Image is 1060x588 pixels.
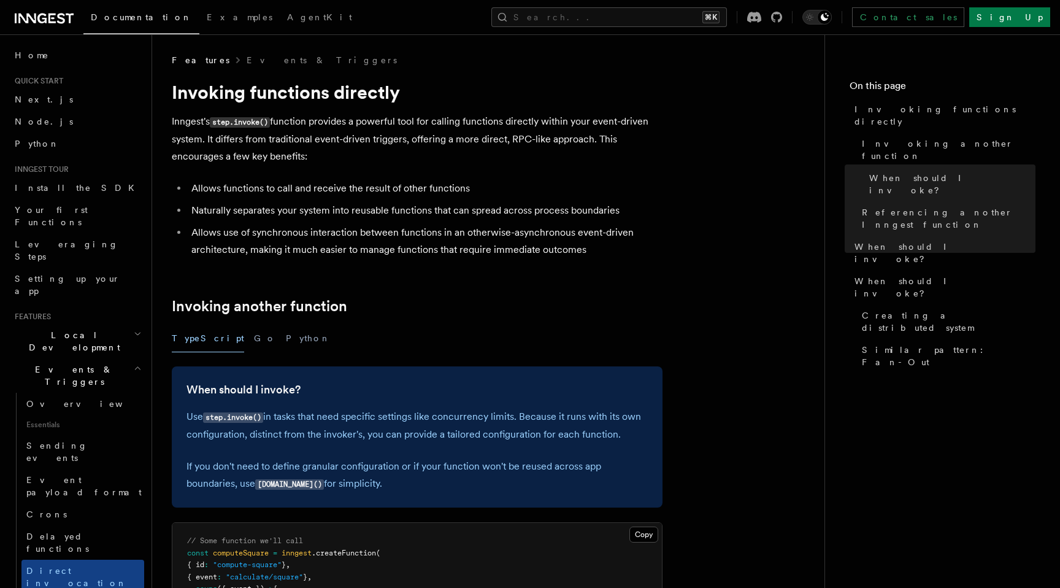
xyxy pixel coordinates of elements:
[10,110,144,133] a: Node.js
[10,268,144,302] a: Setting up your app
[855,241,1035,265] span: When should I invoke?
[10,199,144,233] a: Your first Functions
[255,479,324,490] code: [DOMAIN_NAME]()
[15,205,88,227] span: Your first Functions
[187,560,204,569] span: { id
[864,167,1035,201] a: When should I invoke?
[10,44,144,66] a: Home
[26,399,153,409] span: Overview
[91,12,192,22] span: Documentation
[282,549,312,557] span: inngest
[21,415,144,435] span: Essentials
[307,573,312,581] span: ,
[26,441,88,463] span: Sending events
[26,532,89,554] span: Delayed functions
[862,344,1035,368] span: Similar pattern: Fan-Out
[21,525,144,560] a: Delayed functions
[172,113,662,165] p: Inngest's function provides a powerful tool for calling functions directly within your event-driv...
[855,275,1035,300] span: When should I invoke?
[15,183,142,193] span: Install the SDK
[629,527,658,543] button: Copy
[26,475,142,497] span: Event payload format
[187,573,217,581] span: { event
[312,549,376,557] span: .createFunction
[213,549,269,557] span: computeSquare
[186,458,648,493] p: If you don't need to define granular configuration or if your function won't be reused across app...
[15,239,118,261] span: Leveraging Steps
[802,10,832,25] button: Toggle dark mode
[862,137,1035,162] span: Invoking another function
[21,435,144,469] a: Sending events
[217,573,221,581] span: :
[280,4,359,33] a: AgentKit
[15,274,120,296] span: Setting up your app
[10,358,144,393] button: Events & Triggers
[303,573,307,581] span: }
[850,98,1035,133] a: Invoking functions directly
[287,12,352,22] span: AgentKit
[21,469,144,503] a: Event payload format
[187,536,303,545] span: // Some function we'll call
[83,4,199,34] a: Documentation
[172,298,347,315] a: Invoking another function
[204,560,209,569] span: :
[186,381,301,398] a: When should I invoke?
[172,81,662,103] h1: Invoking functions directly
[21,393,144,415] a: Overview
[213,560,282,569] span: "compute-square"
[172,325,244,352] button: TypeScript
[10,76,63,86] span: Quick start
[188,202,662,219] li: Naturally separates your system into reusable functions that can spread across process boundaries
[15,49,49,61] span: Home
[850,270,1035,304] a: When should I invoke?
[172,54,229,66] span: Features
[188,180,662,197] li: Allows functions to call and receive the result of other functions
[10,164,69,174] span: Inngest tour
[850,236,1035,270] a: When should I invoke?
[376,549,380,557] span: (
[226,573,303,581] span: "calculate/square"
[286,325,331,352] button: Python
[15,139,60,149] span: Python
[862,206,1035,231] span: Referencing another Inngest function
[857,201,1035,236] a: Referencing another Inngest function
[10,329,134,354] span: Local Development
[850,79,1035,98] h4: On this page
[10,177,144,199] a: Install the SDK
[869,172,1035,196] span: When should I invoke?
[203,412,263,423] code: step.invoke()
[199,4,280,33] a: Examples
[857,304,1035,339] a: Creating a distributed system
[210,117,270,128] code: step.invoke()
[282,560,286,569] span: }
[857,339,1035,373] a: Similar pattern: Fan-Out
[247,54,397,66] a: Events & Triggers
[10,233,144,268] a: Leveraging Steps
[969,7,1050,27] a: Sign Up
[26,566,127,588] span: Direct invocation
[187,549,209,557] span: const
[188,224,662,258] li: Allows use of synchronous interaction between functions in an otherwise-asynchronous event-driven...
[855,103,1035,128] span: Invoking functions directly
[273,549,277,557] span: =
[10,312,51,322] span: Features
[286,560,290,569] span: ,
[186,408,648,443] p: Use in tasks that need specific settings like concurrency limits. Because it runs with its own co...
[15,95,73,104] span: Next.js
[852,7,964,27] a: Contact sales
[254,325,276,352] button: Go
[21,503,144,525] a: Crons
[857,133,1035,167] a: Invoking another function
[26,509,67,519] span: Crons
[15,117,73,126] span: Node.js
[10,363,134,388] span: Events & Triggers
[10,133,144,155] a: Python
[702,11,720,23] kbd: ⌘K
[10,324,144,358] button: Local Development
[491,7,727,27] button: Search...⌘K
[10,88,144,110] a: Next.js
[207,12,272,22] span: Examples
[862,309,1035,334] span: Creating a distributed system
